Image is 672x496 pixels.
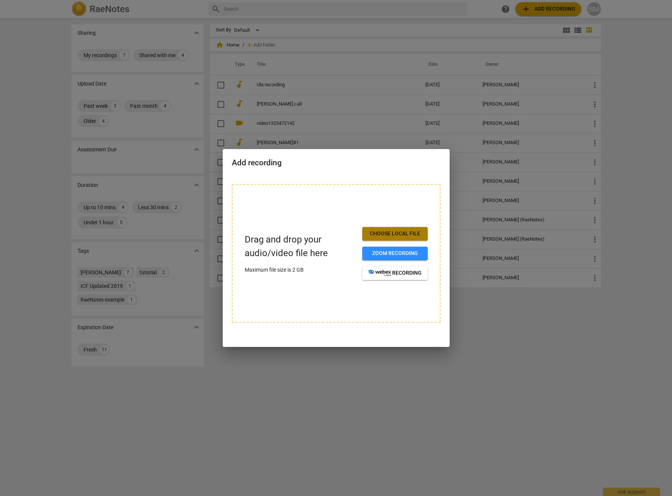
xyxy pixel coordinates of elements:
[245,266,356,274] p: Maximum file size is 2 GB
[362,227,428,241] button: Choose local file
[368,250,422,257] span: Zoom recording
[368,269,422,277] span: recording
[232,158,441,168] h2: Add recording
[368,230,422,238] span: Choose local file
[362,266,428,280] button: recording
[362,247,428,260] button: Zoom recording
[245,233,356,260] p: Drag and drop your audio/video file here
